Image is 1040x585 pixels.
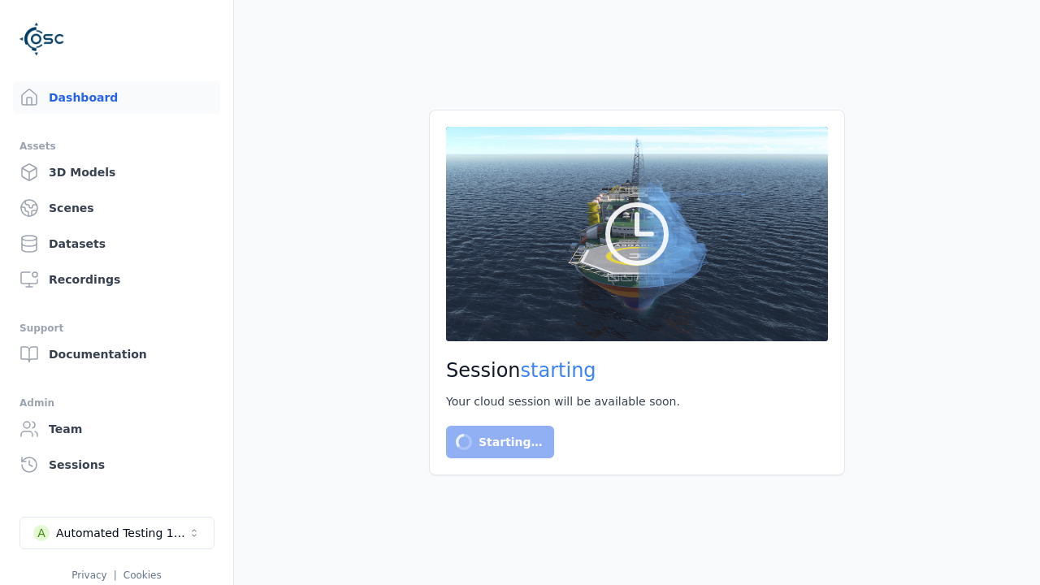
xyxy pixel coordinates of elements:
[446,357,828,383] h2: Session
[13,263,220,296] a: Recordings
[13,413,220,445] a: Team
[13,338,220,370] a: Documentation
[71,570,106,581] a: Privacy
[19,318,214,338] div: Support
[521,359,596,382] span: starting
[19,136,214,156] div: Assets
[446,426,554,458] button: Starting…
[13,448,220,481] a: Sessions
[13,192,220,224] a: Scenes
[56,525,188,541] div: Automated Testing 1 - Playwright
[19,16,65,62] img: Logo
[19,517,214,549] button: Select a workspace
[446,393,828,409] div: Your cloud session will be available soon.
[13,81,220,114] a: Dashboard
[19,393,214,413] div: Admin
[13,227,220,260] a: Datasets
[123,570,162,581] a: Cookies
[13,156,220,188] a: 3D Models
[33,525,50,541] div: A
[114,570,117,581] span: |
